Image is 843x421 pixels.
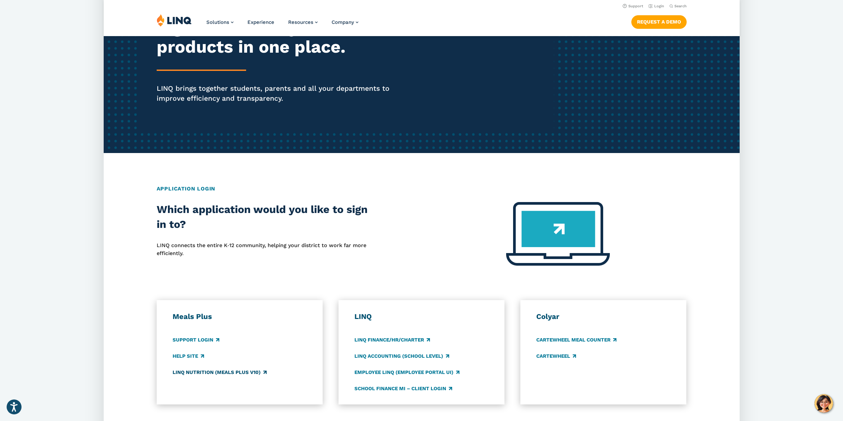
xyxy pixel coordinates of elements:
[206,19,234,25] a: Solutions
[157,14,192,26] img: LINQ | K‑12 Software
[631,14,686,28] nav: Button Navigation
[157,241,368,258] p: LINQ connects the entire K‑12 community, helping your district to work far more efficiently.
[536,352,576,360] a: CARTEWHEEL
[288,19,313,25] span: Resources
[354,385,452,392] a: School Finance MI – Client Login
[354,336,430,343] a: LINQ Finance/HR/Charter
[354,312,489,321] h3: LINQ
[332,19,358,25] a: Company
[247,19,274,25] a: Experience
[354,369,459,376] a: Employee LINQ (Employee Portal UI)
[173,352,204,360] a: Help Site
[157,17,402,57] h2: Sign in to all of your products in one place.
[332,19,354,25] span: Company
[157,83,402,103] p: LINQ brings together students, parents and all your departments to improve efficiency and transpa...
[157,185,687,193] h2: Application Login
[354,352,449,360] a: LINQ Accounting (school level)
[173,369,267,376] a: LINQ Nutrition (Meals Plus v10)
[536,312,670,321] h3: Colyar
[157,202,368,232] h2: Which application would you like to sign in to?
[173,336,219,343] a: Support Login
[631,15,686,28] a: Request a Demo
[536,336,616,343] a: CARTEWHEEL Meal Counter
[173,312,307,321] h3: Meals Plus
[206,14,358,36] nav: Primary Navigation
[674,4,686,8] span: Search
[288,19,318,25] a: Resources
[669,4,686,9] button: Open Search Bar
[648,4,664,8] a: Login
[104,2,740,9] nav: Utility Navigation
[622,4,643,8] a: Support
[815,394,833,413] button: Hello, have a question? Let’s chat.
[206,19,229,25] span: Solutions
